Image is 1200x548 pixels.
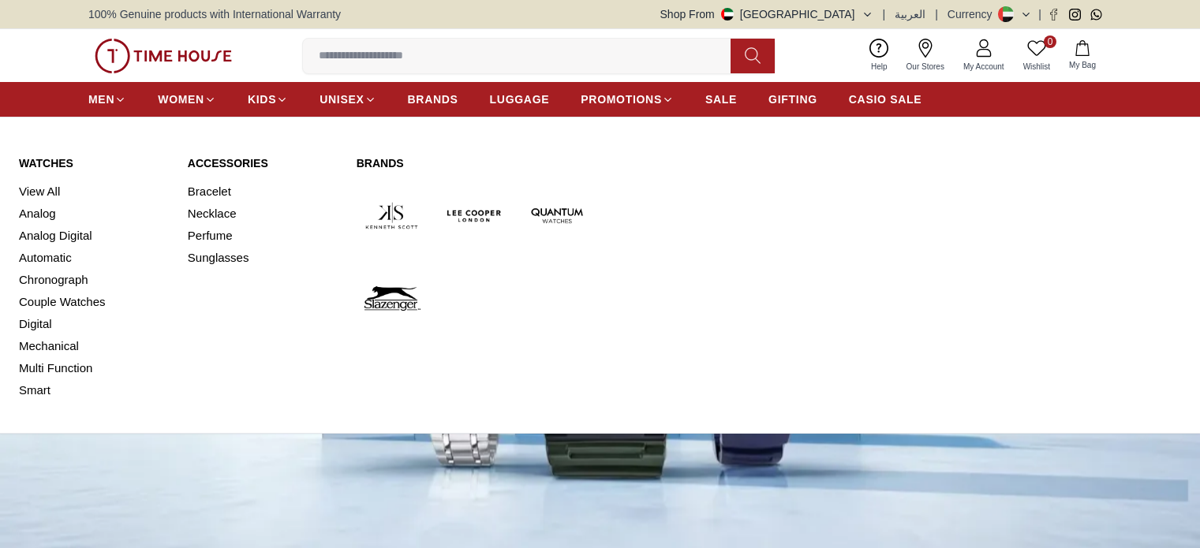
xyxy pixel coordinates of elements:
[88,6,341,22] span: 100% Genuine products with International Warranty
[522,181,593,251] img: Quantum
[721,8,734,21] img: United Arab Emirates
[248,85,288,114] a: KIDS
[19,313,169,335] a: Digital
[88,91,114,107] span: MEN
[188,155,338,171] a: Accessories
[604,181,675,251] img: Tornado
[1038,6,1041,22] span: |
[188,225,338,247] a: Perfume
[768,85,817,114] a: GIFTING
[581,91,662,107] span: PROMOTIONS
[248,91,276,107] span: KIDS
[95,39,232,73] img: ...
[768,91,817,107] span: GIFTING
[19,335,169,357] a: Mechanical
[19,247,169,269] a: Automatic
[581,85,674,114] a: PROMOTIONS
[1060,37,1105,74] button: My Bag
[490,91,550,107] span: LUGGAGE
[19,203,169,225] a: Analog
[705,85,737,114] a: SALE
[188,181,338,203] a: Bracelet
[188,247,338,269] a: Sunglasses
[490,85,550,114] a: LUGGAGE
[849,91,922,107] span: CASIO SALE
[1044,35,1056,48] span: 0
[705,91,737,107] span: SALE
[19,379,169,401] a: Smart
[849,85,922,114] a: CASIO SALE
[865,61,894,73] span: Help
[897,35,954,76] a: Our Stores
[900,61,951,73] span: Our Stores
[895,6,925,22] button: العربية
[320,85,376,114] a: UNISEX
[88,85,126,114] a: MEN
[1014,35,1060,76] a: 0Wishlist
[19,269,169,291] a: Chronograph
[1069,9,1081,21] a: Instagram
[1048,9,1060,21] a: Facebook
[408,85,458,114] a: BRANDS
[357,155,675,171] a: Brands
[935,6,938,22] span: |
[883,6,886,22] span: |
[957,61,1011,73] span: My Account
[158,91,204,107] span: WOMEN
[19,155,169,171] a: Watches
[357,181,427,251] img: Kenneth Scott
[188,203,338,225] a: Necklace
[1063,59,1102,71] span: My Bag
[948,6,999,22] div: Currency
[660,6,873,22] button: Shop From[GEOGRAPHIC_DATA]
[19,181,169,203] a: View All
[1017,61,1056,73] span: Wishlist
[19,291,169,313] a: Couple Watches
[862,35,897,76] a: Help
[19,225,169,247] a: Analog Digital
[439,181,510,251] img: Lee Cooper
[320,91,364,107] span: UNISEX
[158,85,216,114] a: WOMEN
[19,357,169,379] a: Multi Function
[1090,9,1102,21] a: Whatsapp
[408,91,458,107] span: BRANDS
[357,263,427,334] img: Slazenger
